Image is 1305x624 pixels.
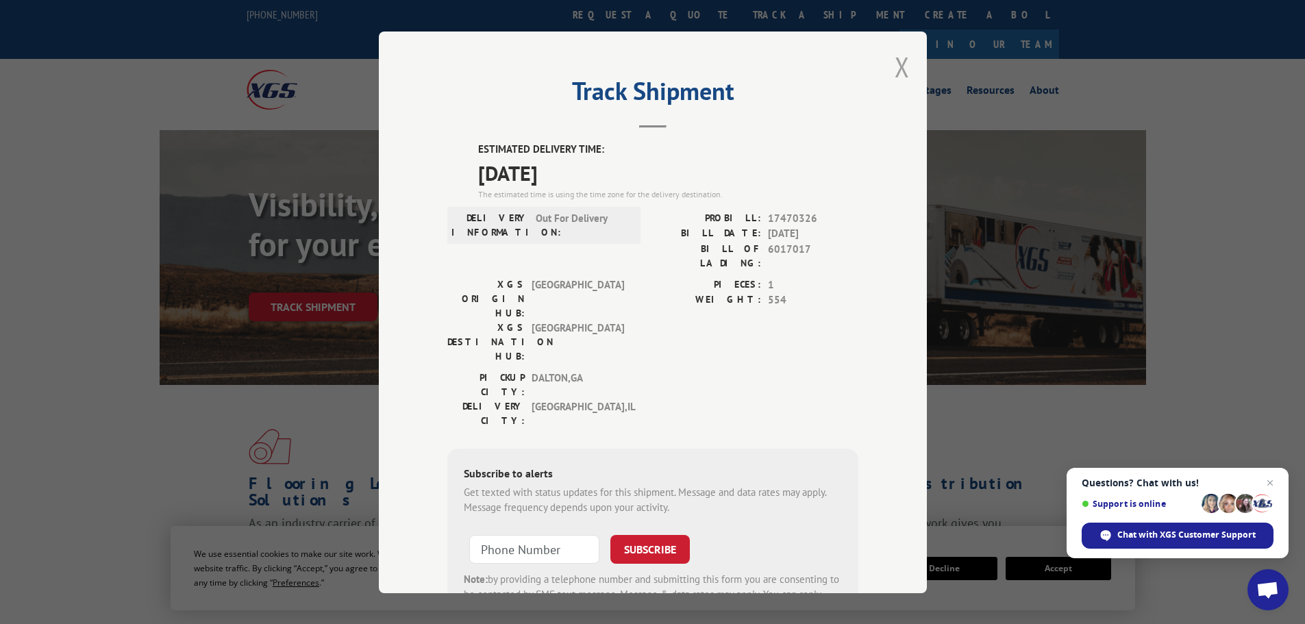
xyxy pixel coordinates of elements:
label: ESTIMATED DELIVERY TIME: [478,142,858,158]
span: [DATE] [768,226,858,242]
div: by providing a telephone number and submitting this form you are consenting to be contacted by SM... [464,571,842,618]
label: WEIGHT: [653,292,761,308]
label: BILL OF LADING: [653,241,761,270]
span: Questions? Chat with us! [1082,477,1273,488]
div: Open chat [1247,569,1289,610]
label: XGS ORIGIN HUB: [447,277,525,320]
div: Chat with XGS Customer Support [1082,523,1273,549]
span: 1 [768,277,858,292]
span: Chat with XGS Customer Support [1117,529,1256,541]
label: DELIVERY CITY: [447,399,525,427]
span: 17470326 [768,210,858,226]
label: PROBILL: [653,210,761,226]
span: [GEOGRAPHIC_DATA] [532,320,624,363]
span: 6017017 [768,241,858,270]
label: PICKUP CITY: [447,370,525,399]
button: SUBSCRIBE [610,534,690,563]
span: [GEOGRAPHIC_DATA] , IL [532,399,624,427]
h2: Track Shipment [447,82,858,108]
div: The estimated time is using the time zone for the delivery destination. [478,188,858,200]
span: Close chat [1262,475,1278,491]
span: DALTON , GA [532,370,624,399]
label: PIECES: [653,277,761,292]
label: DELIVERY INFORMATION: [451,210,529,239]
span: Support is online [1082,499,1197,509]
span: Out For Delivery [536,210,628,239]
span: [GEOGRAPHIC_DATA] [532,277,624,320]
span: [DATE] [478,157,858,188]
span: 554 [768,292,858,308]
input: Phone Number [469,534,599,563]
div: Get texted with status updates for this shipment. Message and data rates may apply. Message frequ... [464,484,842,515]
label: BILL DATE: [653,226,761,242]
label: XGS DESTINATION HUB: [447,320,525,363]
button: Close modal [895,49,910,85]
strong: Note: [464,572,488,585]
div: Subscribe to alerts [464,464,842,484]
